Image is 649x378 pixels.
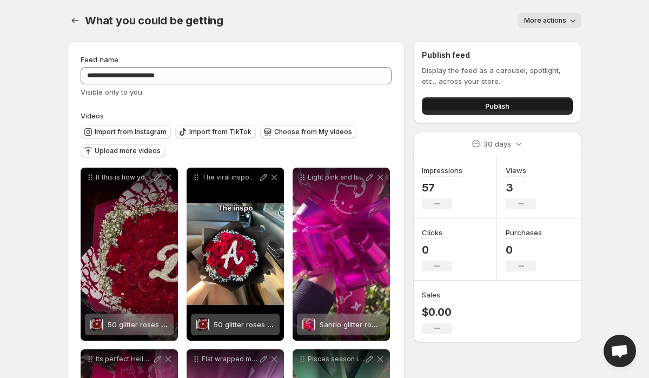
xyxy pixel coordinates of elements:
[81,144,165,157] button: Upload more videos
[506,227,542,238] h3: Purchases
[81,88,144,96] span: Visible only to you.
[293,168,390,341] div: Light pink and hot pink glitter roses with glitter heart sticks and a Hello Kitty Carebear Messag...
[189,128,251,136] span: Import from TikTok
[274,128,352,136] span: Choose from My videos
[422,165,462,176] h3: Impressions
[95,147,161,155] span: Upload more videos
[81,111,104,120] span: Videos
[175,125,256,138] button: Import from TikTok
[95,128,167,136] span: Import from Instagram
[68,13,83,28] button: Settings
[422,243,452,256] p: 0
[214,320,357,329] span: 50 glitter roses with custom baby's breath
[422,289,440,300] h3: Sales
[108,320,251,329] span: 50 glitter roses with custom baby's breath
[485,101,509,111] span: Publish
[96,355,152,363] p: Its perfect Hello Kitty LV paper is available Feel free to request any wrap when ordering for no ...
[320,320,468,329] span: Sanrio glitter rose bouquet with heart sticks
[506,165,526,176] h3: Views
[308,173,364,182] p: Light pink and hot pink glitter roses with glitter heart sticks and a Hello Kitty Carebear Messag...
[81,125,171,138] button: Import from Instagram
[202,173,258,182] p: The viral inspo pics vs the bouquet Message ahmasfloras for custom bouquets for any occasion
[260,125,356,138] button: Choose from My videos
[187,168,284,341] div: The viral inspo pics vs the bouquet Message ahmasfloras for custom bouquets for any occasion50 gl...
[506,243,542,256] p: 0
[96,173,152,182] p: If this is how you feel about her she deserves some glitter roses Have you ordered hers yet Messa...
[422,97,573,115] button: Publish
[422,181,462,194] p: 57
[202,355,258,363] p: Flat wrapped money bouquet with glitter roses and babys breath Do you like purple Message ahmasfl...
[308,355,364,363] p: Pisces season is officially here Now is the perfect time to pre order your birthday arrangements ...
[81,55,118,64] span: Feed name
[422,65,573,87] p: Display the feed as a carousel, spotlight, etc., across your store.
[422,50,573,61] h2: Publish feed
[81,168,178,341] div: If this is how you feel about her she deserves some glitter roses Have you ordered hers yet Messa...
[506,181,536,194] p: 3
[518,13,581,28] button: More actions
[422,227,442,238] h3: Clicks
[85,14,223,27] span: What you could be getting
[524,16,566,25] span: More actions
[422,306,452,319] p: $0.00
[484,138,511,149] p: 30 days
[604,335,636,367] a: Open chat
